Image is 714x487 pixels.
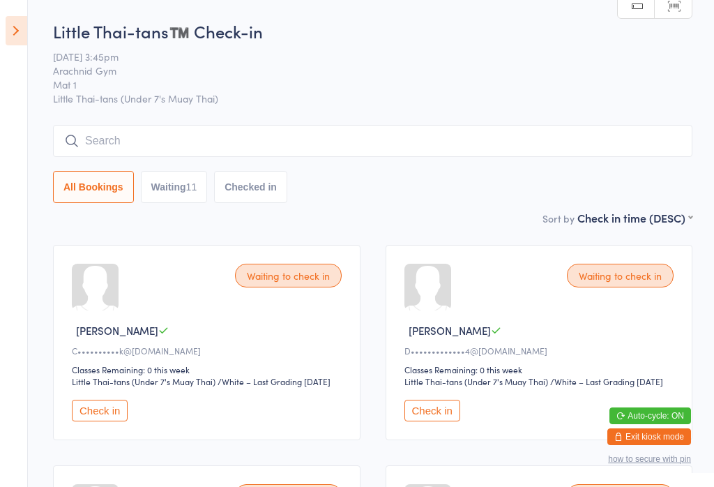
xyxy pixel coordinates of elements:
[409,323,491,338] span: [PERSON_NAME]
[214,171,287,203] button: Checked in
[53,63,671,77] span: Arachnid Gym
[72,345,346,357] div: C••••••••••k@[DOMAIN_NAME]
[404,375,548,387] div: Little Thai-tans (Under 7's Muay Thai)
[53,20,692,43] h2: Little Thai-tans™️ Check-in
[218,375,331,387] span: / White – Last Grading [DATE]
[76,323,158,338] span: [PERSON_NAME]
[53,171,134,203] button: All Bookings
[609,407,691,424] button: Auto-cycle: ON
[72,364,346,375] div: Classes Remaining: 0 this week
[608,454,691,464] button: how to secure with pin
[235,264,342,287] div: Waiting to check in
[607,428,691,445] button: Exit kiosk mode
[53,77,671,91] span: Mat 1
[186,181,197,193] div: 11
[53,50,671,63] span: [DATE] 3:45pm
[542,211,575,225] label: Sort by
[577,210,692,225] div: Check in time (DESC)
[404,364,678,375] div: Classes Remaining: 0 this week
[567,264,674,287] div: Waiting to check in
[404,345,678,357] div: D•••••••••••••4@[DOMAIN_NAME]
[72,400,128,421] button: Check in
[141,171,208,203] button: Waiting11
[53,125,692,157] input: Search
[404,400,460,421] button: Check in
[72,375,215,387] div: Little Thai-tans (Under 7's Muay Thai)
[53,91,692,105] span: Little Thai-tans (Under 7's Muay Thai)
[550,375,663,387] span: / White – Last Grading [DATE]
